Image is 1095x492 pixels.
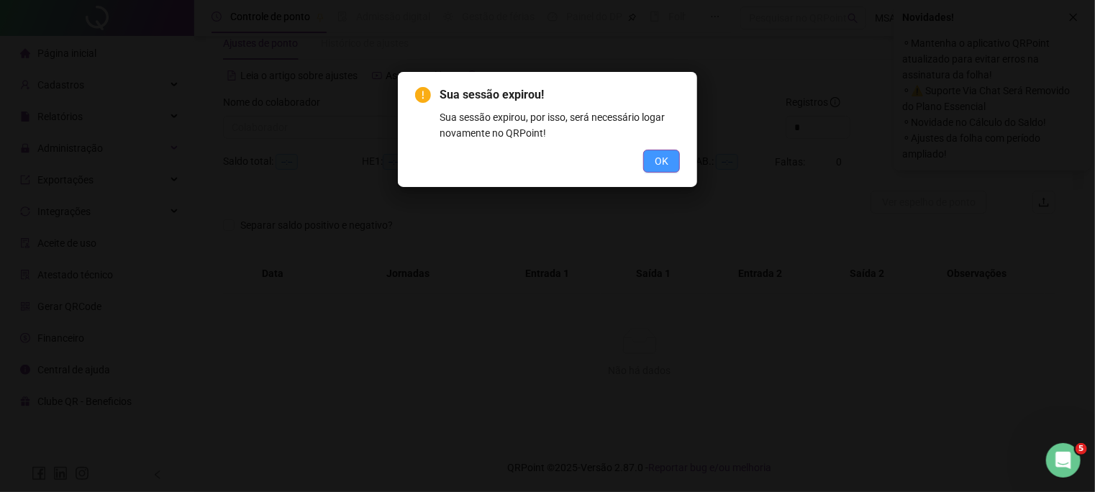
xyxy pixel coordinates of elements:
[655,153,668,169] span: OK
[643,150,680,173] button: OK
[1046,443,1081,478] iframe: Intercom live chat
[440,109,680,141] div: Sua sessão expirou, por isso, será necessário logar novamente no QRPoint!
[440,88,544,101] span: Sua sessão expirou!
[1076,443,1087,455] span: 5
[415,87,431,103] span: exclamation-circle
